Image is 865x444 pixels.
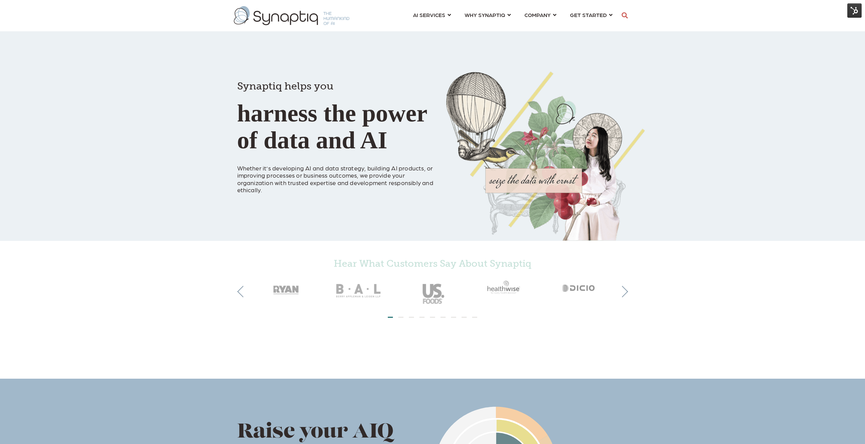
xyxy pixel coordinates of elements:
button: Next [617,286,628,297]
p: Whether it’s developing AI and data strategy, building AI products, or improving processes or bus... [237,157,436,194]
li: Page dot 5 [430,317,435,318]
img: Collage of girl, balloon, bird, and butterfly, with seize the data with ernst text [446,71,645,241]
img: Healthwise_gray50 [469,272,543,302]
a: COMPANY [524,9,556,21]
button: Previous [237,286,249,297]
iframe: Embedded CTA [237,200,309,217]
li: Page dot 6 [440,317,446,318]
iframe: Embedded CTA [322,200,410,217]
li: Page dot 2 [398,317,403,318]
img: synaptiq logo-1 [234,6,349,25]
img: RyanCompanies_gray50_2 [249,272,323,302]
span: Raise your AIQ [237,423,394,443]
img: HubSpot Tools Menu Toggle [847,3,862,18]
span: Synaptiq helps you [237,80,333,92]
a: AI SERVICES [413,9,451,21]
li: Page dot 3 [409,317,414,318]
nav: menu [406,3,619,28]
a: GET STARTED [570,9,612,21]
li: Page dot 9 [472,317,477,318]
a: WHY SYNAPTIQ [465,9,511,21]
li: Page dot 8 [462,317,467,318]
img: Dicio [543,272,616,302]
span: WHY SYNAPTIQ [465,10,505,19]
iframe: Embedded CTA [392,327,473,345]
h4: Hear What Customers Say About Synaptiq [249,258,616,269]
li: Page dot 7 [451,317,456,318]
h1: harness the power of data and AI [237,68,436,154]
img: USFoods_gray50 [396,272,469,310]
li: Page dot 4 [419,317,425,318]
span: AI SERVICES [413,10,445,19]
span: COMPANY [524,10,551,19]
img: BAL_gray50 [323,272,396,310]
span: GET STARTED [570,10,607,19]
li: Page dot 1 [388,317,393,318]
